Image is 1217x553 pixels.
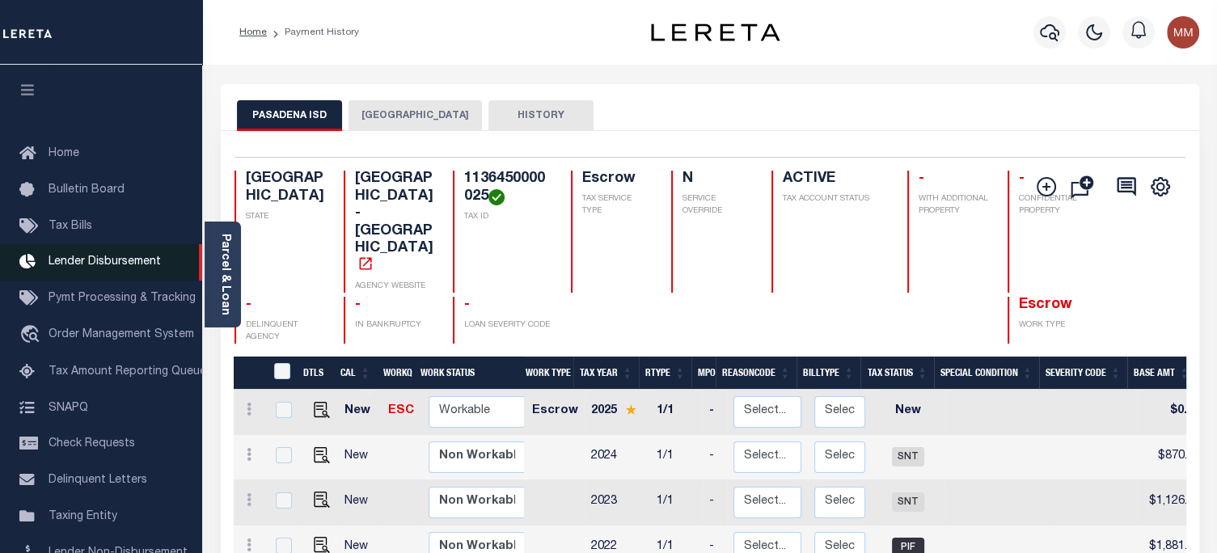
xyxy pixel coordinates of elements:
span: Bulletin Board [49,184,125,196]
h4: Escrow [582,171,652,188]
p: LOAN SEVERITY CODE [464,319,551,331]
span: SNT [892,492,924,512]
button: [GEOGRAPHIC_DATA] [349,100,482,131]
span: - [355,298,361,312]
i: travel_explore [19,325,45,346]
td: $1,126.99 [1138,480,1206,526]
th: Tax Year: activate to sort column ascending [573,357,639,390]
th: Work Type [518,357,573,390]
span: Delinquent Letters [49,475,147,486]
td: - [703,435,727,480]
span: Lender Disbursement [49,256,161,268]
th: MPO [691,357,716,390]
span: - [246,298,251,312]
th: Severity Code: activate to sort column ascending [1039,357,1127,390]
td: 2024 [585,435,650,480]
p: SERVICE OVERRIDE [682,193,752,217]
p: WITH ADDITIONAL PROPERTY [919,193,988,217]
span: Escrow [1019,298,1072,312]
th: &nbsp; [264,357,298,390]
button: PASADENA ISD [237,100,342,131]
td: New [872,390,944,435]
p: IN BANKRUPTCY [355,319,433,331]
span: Taxing Entity [49,511,117,522]
span: Home [49,148,79,159]
th: ReasonCode: activate to sort column ascending [716,357,797,390]
p: TAX SERVICE TYPE [582,193,652,217]
span: Check Requests [49,438,135,450]
h4: ACTIVE [783,171,888,188]
p: STATE [246,211,324,223]
span: Order Management System [49,329,194,340]
th: DTLS [297,357,334,390]
span: SNAPQ [49,402,88,413]
td: 1/1 [650,480,703,526]
th: WorkQ [377,357,414,390]
p: WORK TYPE [1019,319,1097,331]
img: logo-dark.svg [651,23,780,41]
td: 1/1 [650,435,703,480]
td: $0.00 [1138,390,1206,435]
td: $870.11 [1138,435,1206,480]
th: &nbsp;&nbsp;&nbsp;&nbsp;&nbsp;&nbsp;&nbsp;&nbsp;&nbsp;&nbsp; [234,357,264,390]
img: svg+xml;base64,PHN2ZyB4bWxucz0iaHR0cDovL3d3dy53My5vcmcvMjAwMC9zdmciIHBvaW50ZXItZXZlbnRzPSJub25lIi... [1167,16,1199,49]
a: ESC [388,405,414,416]
img: Star.svg [625,404,636,415]
td: New [338,480,382,526]
h4: N [682,171,752,188]
th: Work Status [414,357,524,390]
p: TAX ACCOUNT STATUS [783,193,888,205]
th: Tax Status: activate to sort column ascending [860,357,934,390]
td: Escrow [526,390,585,435]
p: AGENCY WEBSITE [355,281,433,293]
span: Tax Amount Reporting Queue [49,366,206,378]
span: SNT [892,447,924,466]
td: 2023 [585,480,650,526]
span: - [919,171,924,186]
a: Home [239,27,267,37]
button: HISTORY [488,100,594,131]
li: Payment History [267,25,359,40]
h4: 1136450000025 [464,171,551,205]
span: - [464,298,470,312]
p: DELINQUENT AGENCY [246,319,324,344]
td: 2025 [585,390,650,435]
td: New [338,390,382,435]
h4: [GEOGRAPHIC_DATA] - [GEOGRAPHIC_DATA] [355,171,433,276]
th: Base Amt: activate to sort column ascending [1127,357,1196,390]
h4: [GEOGRAPHIC_DATA] [246,171,324,205]
th: Special Condition: activate to sort column ascending [934,357,1039,390]
td: - [703,480,727,526]
th: BillType: activate to sort column ascending [797,357,860,390]
td: 1/1 [650,390,703,435]
th: CAL: activate to sort column ascending [334,357,377,390]
span: Pymt Processing & Tracking [49,293,196,304]
th: RType: activate to sort column ascending [639,357,691,390]
a: Parcel & Loan [219,234,230,315]
td: New [338,435,382,480]
span: Tax Bills [49,221,92,232]
td: - [703,390,727,435]
p: TAX ID [464,211,551,223]
p: CONFIDENTIAL PROPERTY [1019,193,1097,217]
